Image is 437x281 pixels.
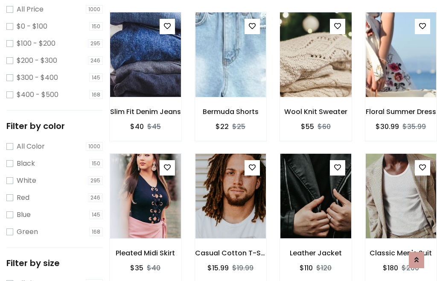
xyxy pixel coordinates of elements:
[17,141,45,152] label: All Color
[195,108,267,116] h6: Bermuda Shorts
[17,56,57,66] label: $200 - $300
[232,122,245,132] del: $25
[110,108,181,116] h6: Slim Fit Denim Jeans
[89,159,103,168] span: 150
[17,193,29,203] label: Red
[376,123,399,131] h6: $30.99
[130,264,143,272] h6: $35
[88,176,103,185] span: 295
[17,4,44,15] label: All Price
[147,122,161,132] del: $45
[383,264,398,272] h6: $180
[402,263,419,273] del: $200
[86,5,103,14] span: 1000
[365,108,437,116] h6: Floral Summer Dress
[17,176,36,186] label: White
[147,263,160,273] del: $40
[110,249,181,257] h6: Pleated Midi Skirt
[17,227,38,237] label: Green
[365,249,437,257] h6: Classic Men's Suit
[280,249,352,257] h6: Leather Jacket
[89,73,103,82] span: 145
[89,91,103,99] span: 168
[17,73,58,83] label: $300 - $400
[88,193,103,202] span: 246
[89,228,103,236] span: 168
[89,22,103,31] span: 150
[6,258,103,268] h5: Filter by size
[89,211,103,219] span: 145
[17,90,58,100] label: $400 - $500
[17,38,55,49] label: $100 - $200
[318,122,331,132] del: $60
[232,263,253,273] del: $19.99
[86,142,103,151] span: 1000
[316,263,332,273] del: $120
[17,158,35,169] label: Black
[195,249,267,257] h6: Casual Cotton T-Shirt
[6,121,103,131] h5: Filter by color
[207,264,229,272] h6: $15.99
[88,39,103,48] span: 295
[300,264,313,272] h6: $110
[130,123,144,131] h6: $40
[216,123,229,131] h6: $22
[280,108,352,116] h6: Wool Knit Sweater
[301,123,314,131] h6: $55
[17,210,31,220] label: Blue
[17,21,47,32] label: $0 - $100
[88,56,103,65] span: 246
[402,122,426,132] del: $35.99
